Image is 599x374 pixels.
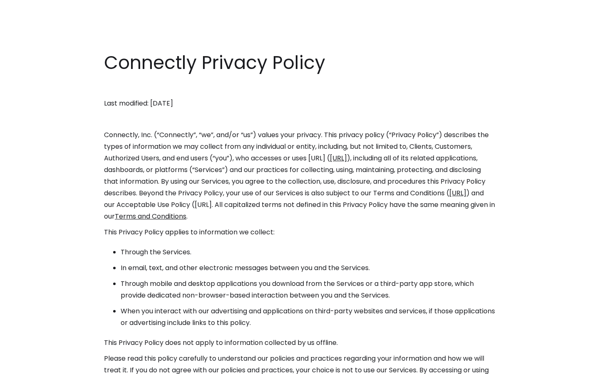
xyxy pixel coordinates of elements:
[104,226,495,238] p: This Privacy Policy applies to information we collect:
[115,212,186,221] a: Terms and Conditions
[121,246,495,258] li: Through the Services.
[104,113,495,125] p: ‍
[449,188,466,198] a: [URL]
[104,82,495,93] p: ‍
[121,278,495,301] li: Through mobile and desktop applications you download from the Services or a third-party app store...
[330,153,347,163] a: [URL]
[121,305,495,329] li: When you interact with our advertising and applications on third-party websites and services, if ...
[121,262,495,274] li: In email, text, and other electronic messages between you and the Services.
[104,129,495,222] p: Connectly, Inc. (“Connectly”, “we”, and/or “us”) values your privacy. This privacy policy (“Priva...
[104,50,495,76] h1: Connectly Privacy Policy
[104,337,495,349] p: This Privacy Policy does not apply to information collected by us offline.
[104,98,495,109] p: Last modified: [DATE]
